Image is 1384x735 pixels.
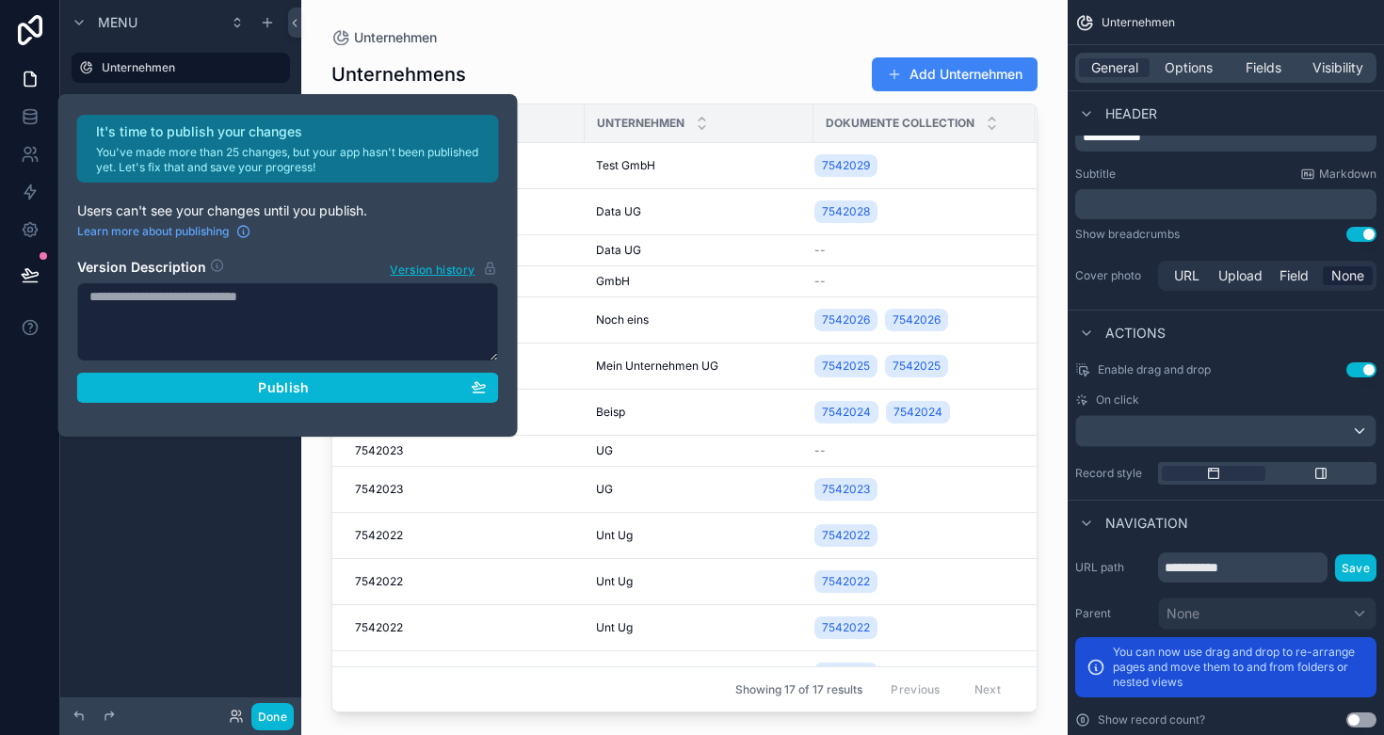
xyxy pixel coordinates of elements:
[1279,266,1309,285] span: Field
[735,682,862,697] span: Showing 17 of 17 results
[1312,58,1363,77] span: Visibility
[102,60,279,75] label: Unternehmen
[1096,392,1139,407] span: On click
[1091,58,1138,77] span: General
[1075,606,1151,621] label: Parent
[1335,554,1376,582] button: Save
[1174,266,1199,285] span: URL
[1105,324,1166,343] span: Actions
[1165,58,1213,77] span: Options
[1246,58,1281,77] span: Fields
[1102,15,1175,30] span: Unternehmen
[1075,189,1376,219] div: scrollable content
[94,87,290,117] a: Create Unternehmen
[77,224,251,239] a: Learn more about publishing
[1167,604,1199,623] span: None
[77,373,499,403] button: Publish
[597,116,684,131] span: Unternehmen
[1300,167,1376,182] a: Markdown
[826,116,974,131] span: Dokumente collection
[96,122,488,141] h2: It's time to publish your changes
[77,201,499,220] p: Users can't see your changes until you publish.
[1098,362,1211,377] span: Enable drag and drop
[1075,466,1151,481] label: Record style
[77,224,229,239] span: Learn more about publishing
[96,145,488,175] p: You've made more than 25 changes, but your app hasn't been published yet. Let's fix that and save...
[258,379,309,396] span: Publish
[1319,167,1376,182] span: Markdown
[1075,121,1376,152] div: scrollable content
[1331,266,1364,285] span: None
[1105,104,1157,123] span: Header
[1075,268,1151,283] label: Cover photo
[1113,645,1365,690] p: You can now use drag and drop to re-arrange pages and move them to and from folders or nested views
[1158,598,1376,630] button: None
[1075,167,1116,182] label: Subtitle
[389,258,498,279] button: Version history
[251,703,294,730] button: Done
[1218,266,1263,285] span: Upload
[98,13,137,32] span: Menu
[77,258,206,279] h2: Version Description
[72,53,290,83] a: Unternehmen
[1075,227,1180,242] div: Show breadcrumbs
[1105,514,1188,533] span: Navigation
[1075,560,1151,575] label: URL path
[390,259,475,278] span: Version history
